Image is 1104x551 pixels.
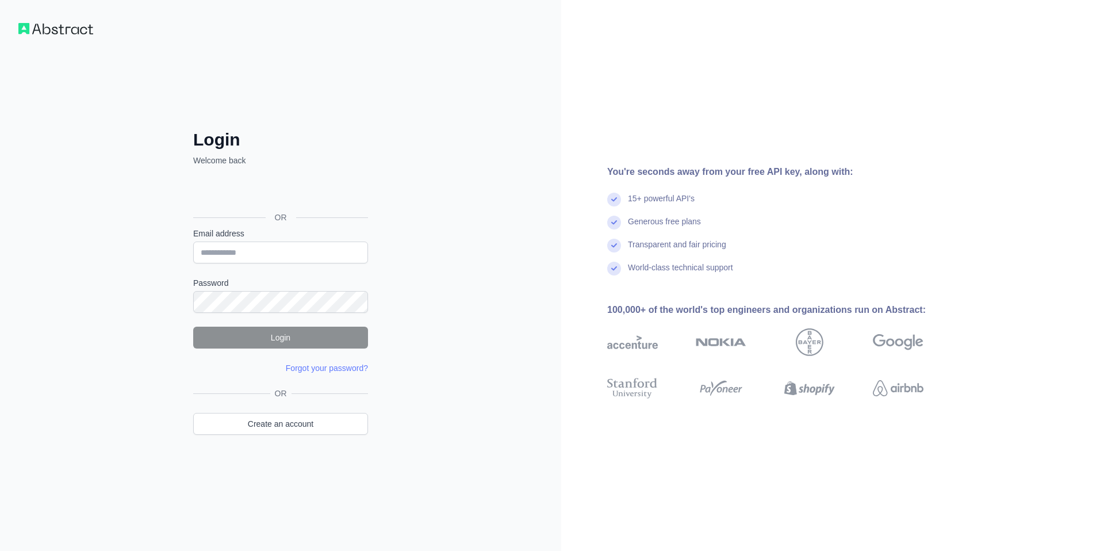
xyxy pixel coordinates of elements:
[607,376,658,401] img: stanford university
[607,216,621,229] img: check mark
[607,193,621,206] img: check mark
[873,376,923,401] img: airbnb
[193,155,368,166] p: Welcome back
[628,262,733,285] div: World-class technical support
[193,228,368,239] label: Email address
[193,129,368,150] h2: Login
[193,413,368,435] a: Create an account
[607,165,960,179] div: You're seconds away from your free API key, along with:
[286,363,368,373] a: Forgot your password?
[18,23,93,35] img: Workflow
[784,376,835,401] img: shopify
[873,328,923,356] img: google
[187,179,371,204] iframe: Botón de Acceder con Google
[796,328,823,356] img: bayer
[607,303,960,317] div: 100,000+ of the world's top engineers and organizations run on Abstract:
[628,239,726,262] div: Transparent and fair pricing
[193,277,368,289] label: Password
[628,216,701,239] div: Generous free plans
[628,193,695,216] div: 15+ powerful API's
[607,262,621,275] img: check mark
[696,328,746,356] img: nokia
[696,376,746,401] img: payoneer
[607,328,658,356] img: accenture
[607,239,621,252] img: check mark
[266,212,296,223] span: OR
[193,327,368,349] button: Login
[270,388,292,399] span: OR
